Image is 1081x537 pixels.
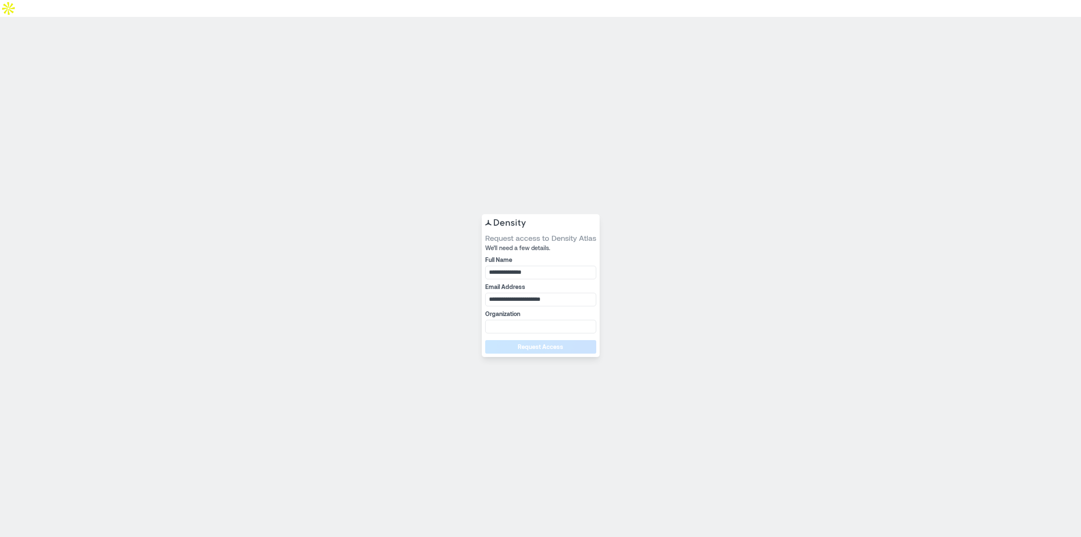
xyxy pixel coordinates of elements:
button: Request Access [485,340,596,354]
span: We’ll need a few details. [485,244,596,252]
span: Request access to Density Atlas [485,233,596,243]
label: Email Address [485,283,595,291]
label: Full Name [485,256,595,264]
span: Request Access [518,343,563,351]
label: Organization [485,310,595,318]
